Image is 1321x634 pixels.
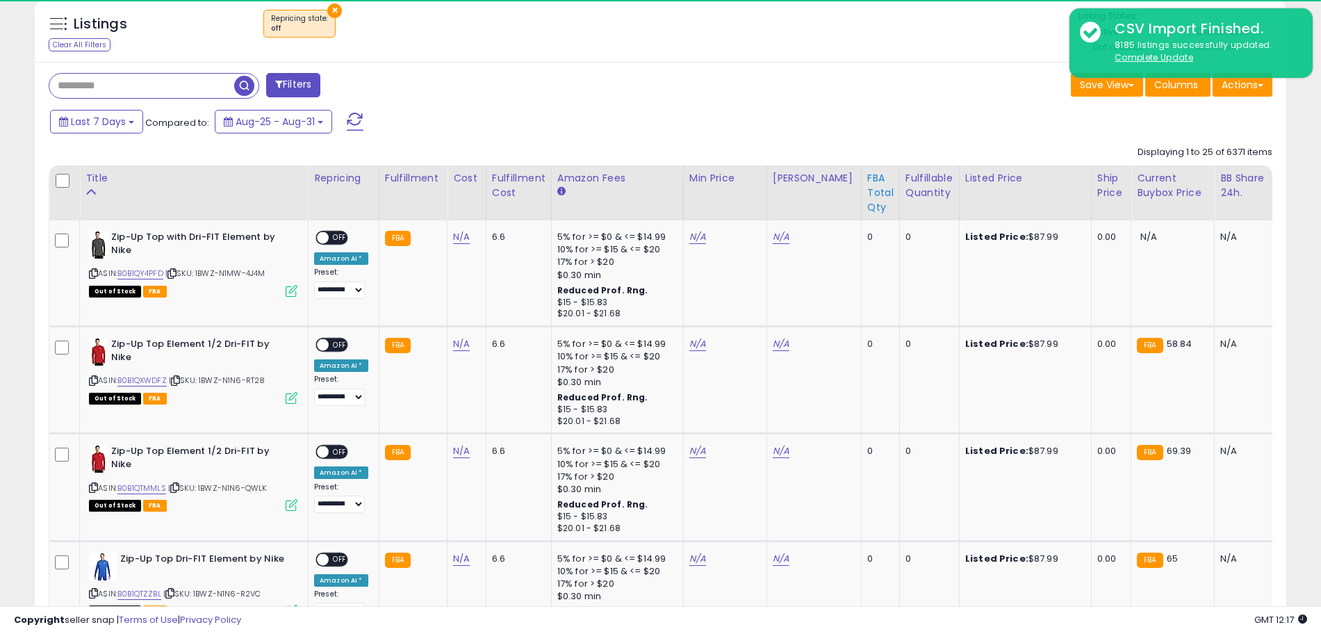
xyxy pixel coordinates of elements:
a: B0B1QTZZBL [117,588,161,600]
span: FBA [143,393,167,405]
span: 2025-09-8 12:17 GMT [1254,613,1307,626]
span: FBA [143,286,167,298]
span: Repricing state : [271,13,328,34]
div: Displaying 1 to 25 of 6371 items [1138,146,1272,159]
button: Actions [1213,73,1272,97]
small: FBA [385,338,411,353]
div: 0 [867,445,889,457]
a: Terms of Use [119,613,178,626]
div: $15 - $15.83 [557,404,673,416]
div: Min Price [689,171,761,186]
div: 0 [867,231,889,243]
div: $20.01 - $21.68 [557,523,673,535]
div: ASIN: [89,231,297,295]
button: Last 7 Days [50,110,143,133]
div: 17% for > $20 [557,256,673,268]
div: 6.6 [492,553,541,565]
div: $20.01 - $21.68 [557,416,673,428]
span: 69.39 [1167,444,1192,457]
small: FBA [1137,338,1163,353]
b: Listed Price: [965,337,1028,350]
div: 17% for > $20 [557,364,673,376]
div: 0 [905,445,949,457]
small: FBA [1137,445,1163,460]
small: FBA [1137,553,1163,568]
div: $15 - $15.83 [557,297,673,309]
div: Repricing [314,171,373,186]
a: N/A [689,444,706,458]
div: ASIN: [89,445,297,510]
span: | SKU: 1BWZ-N1MW-4J4M [165,268,265,279]
div: Preset: [314,590,368,621]
div: $15 - $15.83 [557,511,673,523]
a: N/A [689,337,706,351]
div: Ship Price [1097,171,1125,200]
b: Reduced Prof. Rng. [557,391,648,403]
div: N/A [1220,445,1266,457]
span: 65 [1167,552,1178,565]
img: 31ofHWUqr6L._SL40_.jpg [89,553,117,580]
div: N/A [1220,231,1266,243]
div: 6.6 [492,231,541,243]
div: 0.00 [1097,553,1120,565]
span: | SKU: 1BWZ-N1N6-QWLK [168,482,267,494]
span: | SKU: 1BWZ-N1N6-RT28 [169,375,265,386]
span: Columns [1154,78,1198,92]
div: ASIN: [89,338,297,403]
div: Title [85,171,302,186]
div: $0.30 min [557,483,673,496]
div: Fulfillment [385,171,441,186]
b: Listed Price: [965,444,1028,457]
span: OFF [329,339,351,351]
span: Last 7 Days [71,115,126,129]
a: Privacy Policy [180,613,241,626]
b: Listed Price: [965,230,1028,243]
button: Save View [1071,73,1143,97]
button: Aug-25 - Aug-31 [215,110,332,133]
div: 0 [905,338,949,350]
b: Reduced Prof. Rng. [557,498,648,510]
div: 5% for >= $0 & <= $14.99 [557,231,673,243]
div: Preset: [314,375,368,406]
span: Compared to: [145,116,209,129]
b: Listed Price: [965,552,1028,565]
div: Listed Price [965,171,1085,186]
span: All listings that are currently out of stock and unavailable for purchase on Amazon [89,393,141,405]
div: Preset: [314,482,368,514]
a: N/A [453,337,470,351]
h5: Listings [74,15,127,34]
span: OFF [329,553,351,565]
div: 0 [905,553,949,565]
span: 58.84 [1167,337,1192,350]
div: $87.99 [965,231,1081,243]
div: 17% for > $20 [557,578,673,590]
div: N/A [1220,553,1266,565]
div: Fulfillable Quantity [905,171,953,200]
div: BB Share 24h. [1220,171,1271,200]
button: Filters [266,73,320,97]
div: N/A [1220,338,1266,350]
div: seller snap | | [14,614,241,627]
div: Amazon AI * [314,466,368,479]
span: OFF [329,446,351,458]
div: 0 [867,338,889,350]
div: 6.6 [492,445,541,457]
div: Amazon AI * [314,252,368,265]
span: Aug-25 - Aug-31 [236,115,315,129]
div: [PERSON_NAME] [773,171,855,186]
div: 0 [905,231,949,243]
a: B0B1QXWDFZ [117,375,167,387]
a: N/A [453,230,470,244]
div: Amazon AI * [314,359,368,372]
div: 5% for >= $0 & <= $14.99 [557,553,673,565]
div: 10% for >= $15 & <= $20 [557,458,673,471]
div: off [271,24,328,33]
small: FBA [385,553,411,568]
div: 6.6 [492,338,541,350]
button: × [327,3,342,18]
div: 5% for >= $0 & <= $14.99 [557,445,673,457]
img: 3166Z86EElL._SL40_.jpg [89,231,108,259]
div: Current Buybox Price [1137,171,1208,200]
div: CSV Import Finished. [1104,19,1302,39]
a: N/A [453,444,470,458]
